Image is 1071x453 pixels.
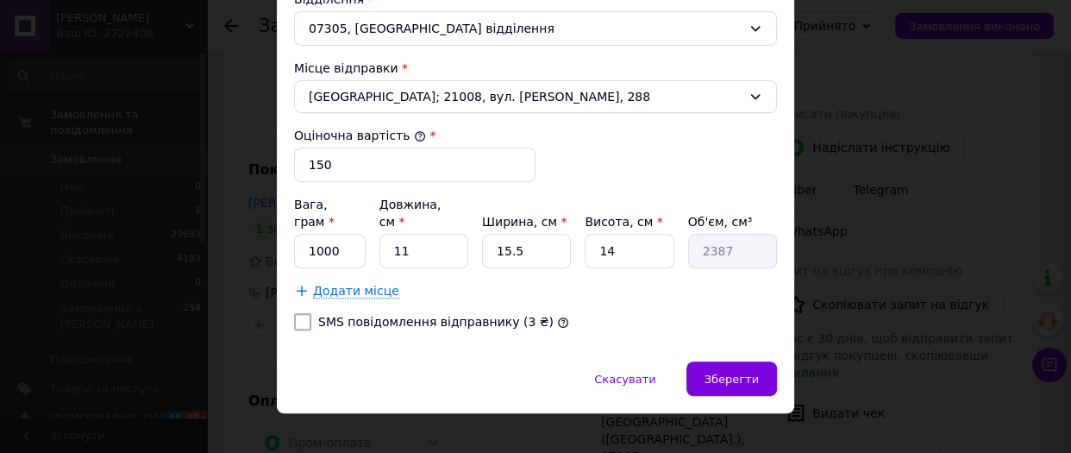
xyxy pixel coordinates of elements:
[294,198,335,229] label: Вага, грам
[705,373,759,386] span: Зберегти
[594,373,655,386] span: Скасувати
[309,88,742,105] span: [GEOGRAPHIC_DATA]; 21008, вул. [PERSON_NAME], 288
[294,129,426,142] label: Оціночна вартість
[318,315,554,329] label: SMS повідомлення відправнику (3 ₴)
[379,198,442,229] label: Довжина, см
[294,60,777,77] div: Місце відправки
[482,215,567,229] label: Ширина, см
[313,284,399,299] span: Додати місце
[585,215,662,229] label: Висота, см
[294,11,777,46] div: 07305, [GEOGRAPHIC_DATA] відділення
[688,213,777,230] div: Об'єм, см³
